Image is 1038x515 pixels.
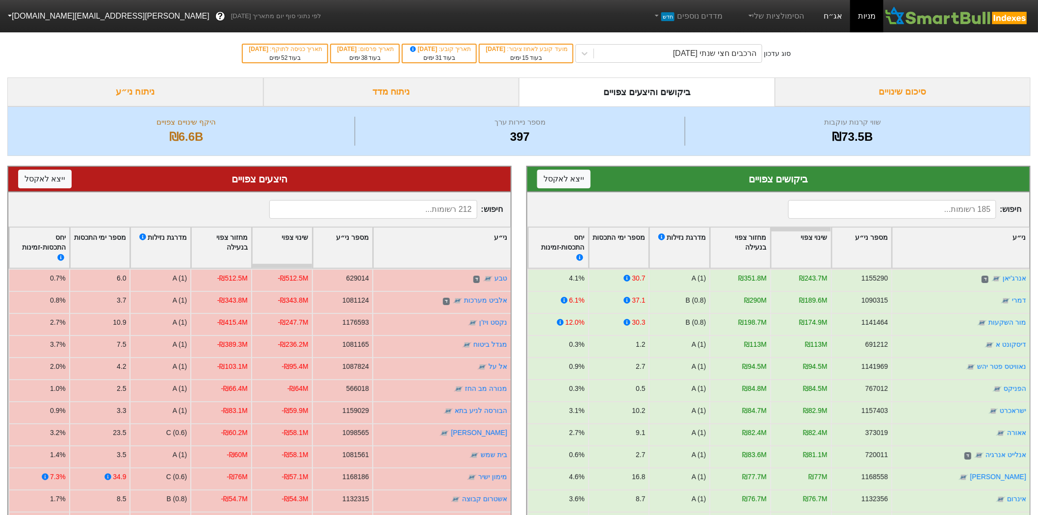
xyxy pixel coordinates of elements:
div: 2.7% [569,428,585,438]
a: מדדים נוספיםחדש [649,6,727,26]
div: 0.3% [569,384,585,394]
div: ₪6.6B [20,128,352,146]
div: 0.9% [50,406,66,416]
div: 2.5 [117,384,126,394]
div: -₪58.1M [282,450,308,460]
div: A (1) [173,295,187,306]
div: ניתוח מדד [263,77,519,106]
button: ייצא לאקסל [18,170,72,188]
span: חדש [661,12,675,21]
div: 629014 [346,273,369,283]
div: B (0.8) [685,317,706,328]
div: ₪84.8M [742,384,767,394]
a: מגדל ביטוח [473,340,507,348]
div: 1.2 [636,339,645,350]
img: tase link [454,385,464,394]
div: -₪83.1M [221,406,248,416]
div: -₪512.5M [217,273,248,283]
div: ₪77M [808,472,827,482]
div: 1159029 [342,406,369,416]
span: ד [964,452,971,460]
a: מימון ישיר [478,473,507,481]
div: 0.6% [569,450,585,460]
div: 1168558 [861,472,888,482]
div: Toggle SortBy [528,228,588,268]
div: בעוד ימים [485,53,567,62]
div: 37.1 [632,295,645,306]
div: 2.0% [50,361,66,372]
a: הסימולציות שלי [743,6,808,26]
div: 1090315 [861,295,888,306]
img: tase link [440,429,449,438]
div: ביקושים צפויים [537,172,1020,186]
div: 1168186 [342,472,369,482]
div: -₪59.9M [282,406,308,416]
a: אל על [489,362,507,370]
div: 10.9 [113,317,126,328]
img: tase link [966,362,976,372]
div: -₪58.1M [282,428,308,438]
div: A (1) [692,273,706,283]
div: A (1) [173,339,187,350]
div: מדרגת נזילות [657,232,706,263]
div: בעוד ימים [408,53,471,62]
div: -₪343.8M [278,295,309,306]
img: tase link [959,473,968,483]
div: תאריך פרסום : [336,45,394,53]
div: -₪54.3M [282,494,308,504]
div: A (1) [173,361,187,372]
img: tase link [977,318,987,328]
div: 2.7 [636,361,645,372]
div: ₪82.4M [742,428,767,438]
div: ניתוח ני״ע [7,77,263,106]
div: 0.3% [569,339,585,350]
div: ₪73.5B [688,128,1018,146]
img: tase link [453,296,463,306]
div: ₪198.7M [738,317,766,328]
img: SmartBull [883,6,1030,26]
div: 8.5 [117,494,126,504]
img: tase link [996,495,1006,505]
a: מנורה מב החז [465,385,507,392]
a: [PERSON_NAME] [970,473,1026,481]
div: 0.5 [636,384,645,394]
span: 31 [436,54,442,61]
div: 1.0% [50,384,66,394]
div: בעוד ימים [248,53,322,62]
div: 566018 [346,384,369,394]
a: מור השקעות [988,318,1026,326]
div: ₪94.5M [742,361,767,372]
div: ₪76.7M [742,494,767,504]
div: -₪60M [227,450,248,460]
span: [DATE] [249,46,270,52]
span: ד [982,276,988,283]
div: 397 [358,128,682,146]
img: tase link [1001,296,1011,306]
div: מדרגת נזילות [138,232,187,263]
a: אנלייט אנרגיה [986,451,1026,459]
div: ₪94.5M [803,361,828,372]
div: A (1) [692,494,706,504]
div: הרכבים חצי שנתי [DATE] [673,48,757,59]
div: Toggle SortBy [892,228,1030,268]
span: [DATE] [409,46,439,52]
div: 767012 [865,384,888,394]
div: ₪174.9M [799,317,827,328]
div: Toggle SortBy [771,228,831,268]
div: 3.2% [50,428,66,438]
span: ? [217,10,223,23]
div: 4.1% [569,273,585,283]
span: חיפוש : [788,200,1022,219]
div: 691212 [865,339,888,350]
div: מועד קובע לאחוז ציבור : [485,45,567,53]
div: ₪113M [805,339,828,350]
input: 185 רשומות... [788,200,996,219]
div: ₪84.5M [803,384,828,394]
a: דמרי [1012,296,1026,304]
div: ₪81.1M [803,450,828,460]
div: A (1) [692,384,706,394]
div: 1141464 [861,317,888,328]
img: tase link [477,362,487,372]
div: 6.0 [117,273,126,283]
div: 3.7% [50,339,66,350]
